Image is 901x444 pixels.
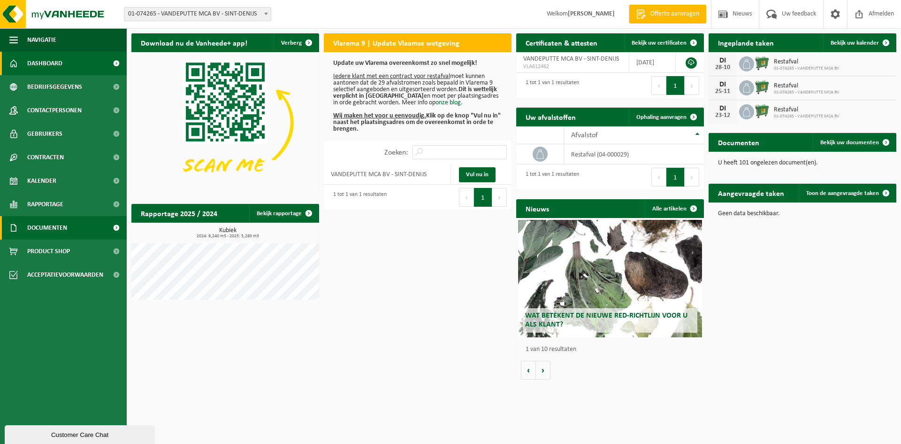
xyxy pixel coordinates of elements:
div: DI [713,105,732,112]
span: Bedrijfsgegevens [27,75,82,99]
span: Navigatie [27,28,56,52]
h2: Vlarema 9 | Update Vlaamse wetgeving [324,33,469,52]
div: 25-11 [713,88,732,95]
a: Bekijk uw documenten [813,133,895,152]
img: WB-0660-HPE-GN-01 [754,103,770,119]
span: 01-074265 - VANDEPUTTE MCA BV [774,66,840,71]
b: Update uw Vlarema overeenkomst zo snel mogelijk! [333,60,477,67]
h2: Documenten [709,133,769,151]
span: Offerte aanvragen [648,9,702,19]
span: Wat betekent de nieuwe RED-richtlijn voor u als klant? [525,312,687,328]
td: [DATE] [629,52,676,73]
a: onze blog. [435,99,463,106]
a: Bekijk rapportage [249,204,318,223]
span: Restafval [774,106,840,114]
span: Ophaling aanvragen [636,114,687,120]
h2: Download nu de Vanheede+ app! [131,33,257,52]
a: Offerte aanvragen [629,5,706,23]
span: VLA612462 [523,63,622,70]
a: Ophaling aanvragen [629,108,703,126]
span: 01-074265 - VANDEPUTTE MCA BV [774,114,840,119]
img: Download de VHEPlus App [131,52,319,193]
button: Previous [651,168,666,187]
span: Verberg [281,40,302,46]
span: Acceptatievoorwaarden [27,263,103,287]
a: Bekijk uw kalender [823,33,895,52]
span: Contracten [27,146,64,169]
td: VANDEPUTTE MCA BV - SINT-DENIJS [324,164,451,185]
div: 23-12 [713,112,732,119]
button: Vorige [521,361,536,380]
button: Verberg [274,33,318,52]
div: 1 tot 1 van 1 resultaten [521,75,579,96]
a: Vul nu in [459,167,496,182]
button: Next [685,168,699,187]
button: 1 [666,76,685,95]
span: Kalender [27,169,56,193]
td: restafval (04-000029) [564,144,704,164]
span: 01-074265 - VANDEPUTTE MCA BV - SINT-DENIJS [124,7,271,21]
div: DI [713,81,732,88]
p: 1 van 10 resultaten [526,346,699,353]
u: Wij maken het voor u eenvoudig. [333,112,426,119]
iframe: chat widget [5,423,157,444]
button: Previous [651,76,666,95]
button: 1 [474,188,492,207]
span: Bekijk uw kalender [831,40,879,46]
h2: Nieuws [516,199,558,218]
span: Dashboard [27,52,62,75]
span: Documenten [27,216,67,240]
img: WB-0660-HPE-GN-01 [754,55,770,71]
div: 1 tot 1 van 1 resultaten [328,187,387,208]
img: WB-0660-HPE-GN-01 [754,79,770,95]
span: Rapportage [27,193,63,216]
button: Next [492,188,507,207]
div: 1 tot 1 van 1 resultaten [521,167,579,187]
a: Toon de aangevraagde taken [799,184,895,203]
span: Gebruikers [27,122,62,146]
h3: Kubiek [136,227,319,239]
span: VANDEPUTTE MCA BV - SINT-DENIJS [523,55,619,62]
span: Restafval [774,82,840,90]
button: Next [685,76,699,95]
span: Restafval [774,58,840,66]
span: Contactpersonen [27,99,82,122]
label: Zoeken: [384,149,408,156]
p: U heeft 101 ongelezen document(en). [718,160,887,166]
a: Wat betekent de nieuwe RED-richtlijn voor u als klant? [518,220,702,337]
span: Bekijk uw certificaten [632,40,687,46]
span: Bekijk uw documenten [820,140,879,146]
b: Klik op de knop "Vul nu in" naast het plaatsingsadres om de overeenkomst in orde te brengen. [333,112,501,132]
p: Geen data beschikbaar. [718,210,887,217]
div: 28-10 [713,64,732,71]
span: Afvalstof [571,132,598,139]
p: moet kunnen aantonen dat de 29 afvalstromen zoals bepaald in Vlarema 9 selectief aangeboden en ui... [333,60,502,132]
div: DI [713,57,732,64]
h2: Ingeplande taken [709,33,783,52]
button: Volgende [536,361,550,380]
h2: Rapportage 2025 / 2024 [131,204,227,222]
span: 01-074265 - VANDEPUTTE MCA BV - SINT-DENIJS [124,8,271,21]
u: Iedere klant met een contract voor restafval [333,73,450,80]
a: Bekijk uw certificaten [624,33,703,52]
h2: Certificaten & attesten [516,33,607,52]
a: Alle artikelen [645,199,703,218]
span: Product Shop [27,240,70,263]
strong: [PERSON_NAME] [568,10,615,17]
button: 1 [666,168,685,187]
button: Previous [459,188,474,207]
span: Toon de aangevraagde taken [806,190,879,196]
h2: Uw afvalstoffen [516,108,585,126]
span: 2024: 9,240 m3 - 2025: 5,280 m3 [136,234,319,239]
span: 01-074265 - VANDEPUTTE MCA BV [774,90,840,95]
h2: Aangevraagde taken [709,184,794,202]
b: Dit is wettelijk verplicht in [GEOGRAPHIC_DATA] [333,86,497,100]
